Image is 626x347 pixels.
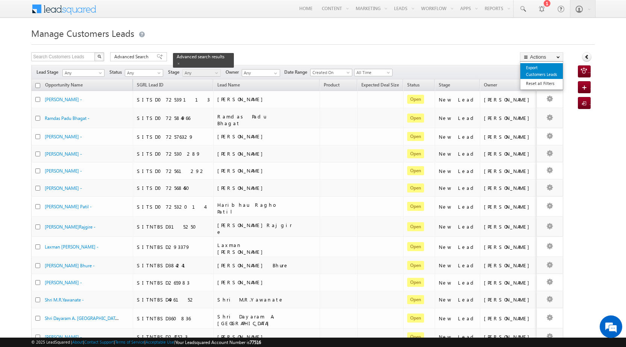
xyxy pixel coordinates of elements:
a: [PERSON_NAME] - [45,280,82,285]
div: [PERSON_NAME] [484,185,533,191]
img: d_60004797649_company_0_60004797649 [13,39,32,49]
span: Owner [226,69,242,76]
span: Open [407,332,424,341]
img: Search [97,55,101,58]
div: [PERSON_NAME] [484,203,533,210]
a: [PERSON_NAME] - [45,151,82,157]
textarea: Type your message and hit 'Enter' [10,70,137,225]
a: Terms of Service [115,339,144,344]
div: [PERSON_NAME] [484,279,533,286]
span: Your Leadsquared Account Number is [175,339,261,345]
span: Ramdas Padu Bhagat [217,113,266,126]
a: Any [62,69,105,77]
span: [PERSON_NAME] [217,167,267,174]
div: New Lead [439,315,476,322]
span: Lead Stage [36,69,61,76]
span: [PERSON_NAME] Bhure [217,262,289,268]
a: SGRL Lead ID [133,81,167,91]
div: [PERSON_NAME] [484,150,533,157]
span: [PERSON_NAME] [217,185,267,191]
span: Open [407,166,424,175]
a: [PERSON_NAME] - [45,334,82,340]
div: [PERSON_NAME] [484,96,533,103]
div: New Lead [439,333,476,340]
span: [PERSON_NAME] [217,133,267,139]
span: Product [324,82,340,88]
span: Any [183,70,218,76]
span: Open [407,114,424,123]
span: Open [407,202,424,211]
div: New Lead [439,262,476,269]
div: [PERSON_NAME] [484,223,533,230]
span: Open [407,295,424,304]
div: New Lead [439,115,476,121]
div: SITSD072539113 [137,96,210,103]
div: [PERSON_NAME] [484,315,533,322]
a: Opportunity Name [41,81,86,91]
a: [PERSON_NAME]Rajgire - [45,224,95,230]
a: [PERSON_NAME] - [45,97,82,102]
div: [PERSON_NAME] [484,133,533,140]
em: Start Chat [102,232,136,242]
span: [PERSON_NAME] [217,150,267,157]
button: Actions [520,52,563,62]
div: SITNTBSD247523 [137,333,210,340]
div: SITSD072584966 [137,115,210,121]
a: Show All Items [270,70,279,77]
a: Any [125,69,163,77]
span: 77516 [250,339,261,345]
span: Date Range [284,69,310,76]
div: SITNTBSD265983 [137,279,210,286]
span: Stage [439,82,450,88]
a: Status [403,81,423,91]
span: © 2025 LeadSquared | | | | | [31,339,261,346]
a: Ramdas Padu Bhagat - [45,115,89,121]
div: [PERSON_NAME] [484,168,533,174]
span: Open [407,222,424,231]
span: Advanced Search [114,53,151,60]
input: Check all records [35,83,40,88]
div: New Lead [439,150,476,157]
span: Open [407,95,424,104]
a: Any [182,69,221,77]
div: [PERSON_NAME] [484,262,533,269]
span: Manage Customers Leads [31,27,134,39]
span: Laxman [PERSON_NAME] [217,242,267,255]
a: Contact Support [84,339,114,344]
span: Shri M.R.Yawanate [217,296,284,303]
span: [PERSON_NAME] [217,279,267,285]
div: [PERSON_NAME] [484,115,533,121]
span: Stage [168,69,182,76]
div: SITNTBSD315250 [137,223,210,230]
div: Minimize live chat window [123,4,141,22]
div: SITNTBSD384241 [137,262,210,269]
a: Shri M.R.Yawanate - [45,297,84,303]
a: Laxman [PERSON_NAME] - [45,244,99,250]
span: Open [407,132,424,141]
span: SGRL Lead ID [137,82,164,88]
a: Shri Dayaram A. [GEOGRAPHIC_DATA] - [45,315,123,321]
a: Stage [435,81,454,91]
span: Open [407,261,424,270]
span: Open [407,149,424,158]
a: [PERSON_NAME] Bhure - [45,263,95,268]
div: Chat with us now [39,39,126,49]
div: New Lead [439,185,476,191]
span: Haribhau Ragho Patil [217,202,277,215]
span: Open [407,278,424,287]
a: [PERSON_NAME] - [45,185,82,191]
a: Reset all Filters [520,79,563,88]
a: [PERSON_NAME] - [45,134,82,139]
span: Expected Deal Size [361,82,399,88]
div: [PERSON_NAME] [484,296,533,303]
span: Open [407,183,424,192]
div: SITSD072530289 [137,150,210,157]
span: Advanced search results [177,54,224,59]
div: SITNTBSD293379 [137,244,210,250]
a: Export Customers Leads [520,63,563,79]
div: [PERSON_NAME] [484,244,533,250]
div: [PERSON_NAME] [484,333,533,340]
div: New Lead [439,96,476,103]
a: About [72,339,83,344]
span: Open [407,314,424,323]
